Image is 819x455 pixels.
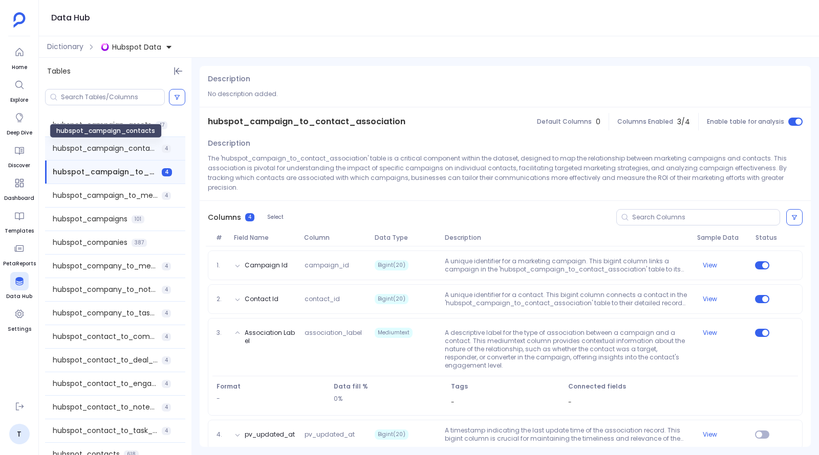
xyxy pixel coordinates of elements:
button: View [703,261,717,269]
span: 4 [162,192,171,200]
span: Settings [8,325,31,333]
span: Explore [10,96,29,104]
input: Search Tables/Columns [61,93,164,101]
span: Dictionary [47,41,83,52]
span: Field Name [230,234,300,242]
span: campaign_id [300,261,371,269]
span: hubspot_campaigns [53,214,127,224]
span: hubspot_contact_to_note_association [53,402,158,413]
span: 101 [132,215,144,223]
span: 4 [162,356,171,365]
span: 4 [162,309,171,317]
a: Deep Dive [7,108,32,137]
span: - [451,398,455,406]
span: Hubspot Data [112,42,161,52]
a: Home [10,43,29,72]
a: PetaReports [3,239,36,268]
span: Description [441,234,693,242]
span: hubspot_campaign_to_contact_association [208,116,405,128]
span: 4 [162,168,172,176]
span: hubspot_campaign_contacts [53,143,158,154]
span: hubspot_campaign_to_meeting_association [53,190,158,201]
span: hubspot_campaign_to_contact_association [53,167,158,177]
button: Hubspot Data [99,39,175,55]
span: hubspot_company_to_meeting_association [53,261,158,271]
span: Sample Data [693,234,752,242]
button: Contact Id [245,295,278,303]
a: Settings [8,305,31,333]
span: Default Columns [537,118,592,126]
span: hubspot_contact_to_task_association [53,425,158,436]
span: 3 / 4 [677,117,690,127]
button: Hide Tables [171,64,185,78]
span: 3. [212,329,230,370]
button: pv_updated_at [245,430,295,439]
input: Search Columns [632,213,780,221]
img: singlestore.svg [101,43,109,51]
button: Campaign Id [245,261,288,269]
span: 4 [162,427,171,435]
a: Dashboard [4,174,34,202]
span: Bigint(20) [375,294,408,304]
span: 4 [162,380,171,388]
span: Enable table for analysis [707,118,784,126]
span: 387 [132,239,147,247]
span: Dashboard [4,194,34,202]
button: View [703,329,717,337]
p: A timestamp indicating the last update time of the association record. This bigint column is cruc... [441,426,693,443]
span: Discover [8,162,30,170]
span: 1. [212,261,230,269]
span: hubspot_contact_to_deal_association [53,355,158,366]
span: Templates [5,227,34,235]
span: 2. [212,295,230,303]
span: hubspot_contact_to_engagement_association [53,378,158,389]
span: Format [217,382,326,391]
span: Description [208,138,250,149]
span: association_label [300,329,371,370]
button: View [703,295,717,303]
span: 4 [162,403,171,412]
span: hubspot_campaign_assets [53,120,152,130]
p: A descriptive label for the type of association between a campaign and a contact. This mediumtext... [441,329,693,370]
a: T [9,424,30,444]
span: contact_id [300,295,371,303]
span: Bigint(20) [375,260,408,270]
h1: Data Hub [51,11,90,25]
span: Tags [451,382,560,391]
span: hubspot_company_to_note_association [53,284,158,295]
p: - [217,395,326,403]
span: Columns [208,212,241,223]
span: 0 [596,117,600,127]
p: The 'hubspot_campaign_to_contact_association' table is a critical component within the dataset, d... [208,153,803,192]
span: - [568,398,572,406]
span: Data Hub [6,292,32,301]
span: Data fill % [334,382,443,391]
a: Explore [10,76,29,104]
p: No description added. [208,89,803,99]
span: Connected fields [568,382,794,391]
span: Status [751,234,775,242]
span: Home [10,63,29,72]
div: Tables [39,58,191,85]
div: hubspot_campaign_contacts [50,124,162,138]
p: 0% [334,395,443,403]
button: Select [261,211,290,224]
span: pv_updated_at [300,430,371,439]
p: A unique identifier for a marketing campaign. This bigint column links a campaign in the 'hubspot... [441,257,693,274]
span: # [212,234,229,242]
span: Bigint(20) [375,429,408,440]
span: hubspot_companies [53,237,127,248]
span: Data Type [371,234,441,242]
span: 4 [245,213,254,221]
span: 4 [162,145,171,153]
span: Description [208,74,250,84]
p: A unique identifier for a contact. This bigint column connects a contact in the 'hubspot_campaign... [441,291,693,307]
img: petavue logo [13,12,26,28]
span: hubspot_contact_to_company_association [53,331,158,342]
button: View [703,430,717,439]
span: 4 [162,286,171,294]
a: Templates [5,207,34,235]
span: Column [300,234,370,242]
span: 47 [156,121,167,129]
span: Mediumtext [375,328,413,338]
